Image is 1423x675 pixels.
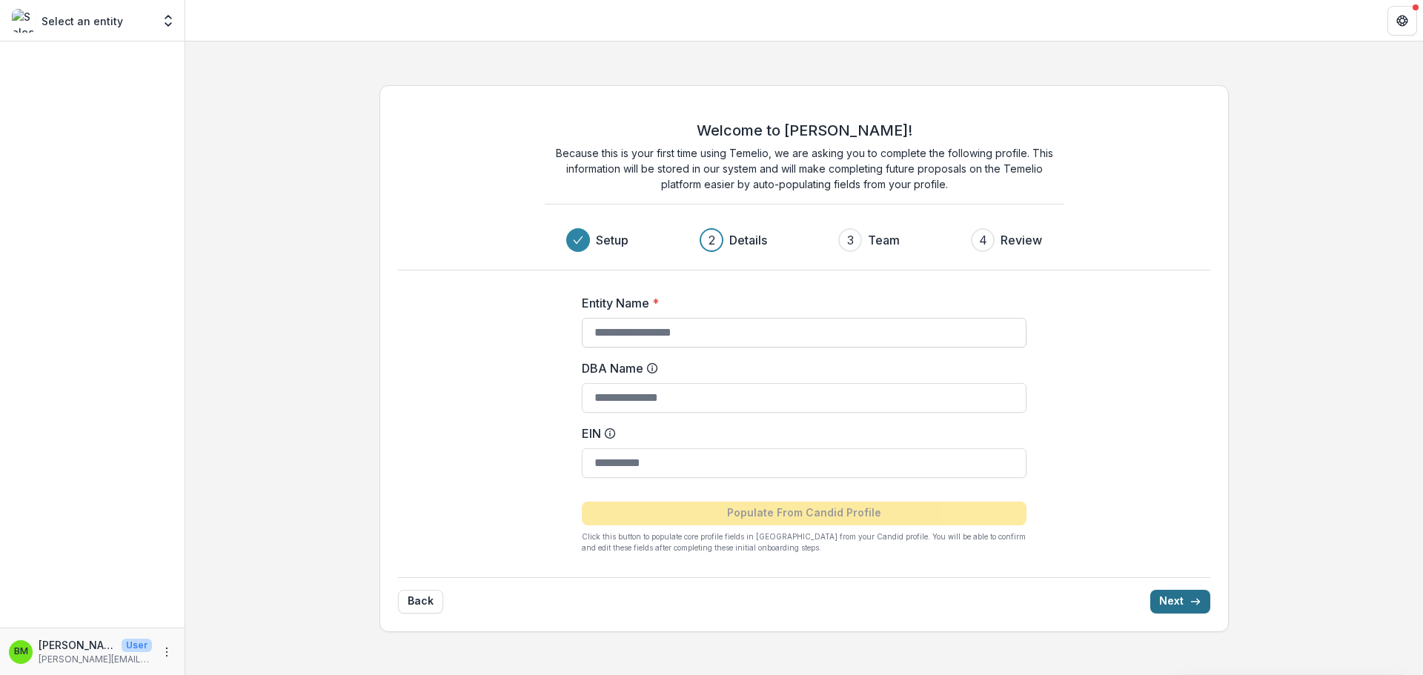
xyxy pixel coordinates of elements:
h3: Setup [596,231,628,249]
button: Next [1150,590,1210,614]
button: Open entity switcher [158,6,179,36]
p: [PERSON_NAME] [39,637,116,653]
p: Click this button to populate core profile fields in [GEOGRAPHIC_DATA] from your Candid profile. ... [582,531,1026,553]
div: 3 [847,231,854,249]
p: Select an entity [42,13,123,29]
div: Progress [566,228,1042,252]
div: 4 [979,231,987,249]
h3: Team [868,231,900,249]
p: User [122,639,152,652]
h3: Details [729,231,767,249]
button: Back [398,590,443,614]
div: Bailey Martin-Giacalone [14,647,28,656]
p: [PERSON_NAME][EMAIL_ADDRESS][DOMAIN_NAME] [39,653,152,666]
h3: Review [1001,231,1042,249]
img: Select an entity [12,9,36,33]
label: Entity Name [582,294,1018,312]
button: Populate From Candid Profile [582,502,1026,525]
div: 2 [709,231,715,249]
button: More [158,643,176,661]
label: DBA Name [582,359,1018,377]
button: Get Help [1387,6,1417,36]
h2: Welcome to [PERSON_NAME]! [697,122,912,139]
label: EIN [582,425,1018,442]
p: Because this is your first time using Temelio, we are asking you to complete the following profil... [545,145,1064,192]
